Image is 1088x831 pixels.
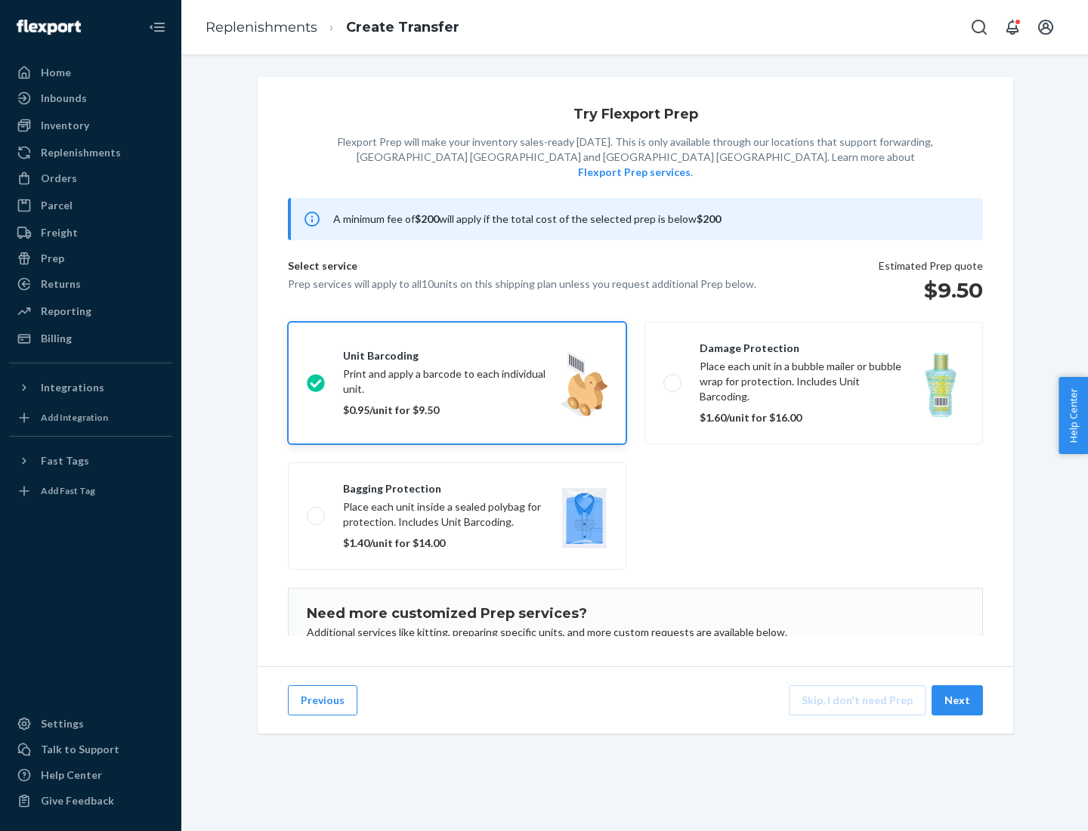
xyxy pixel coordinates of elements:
button: Flexport Prep services [578,165,691,180]
b: $200 [697,212,721,225]
button: Open Search Box [964,12,994,42]
div: Inventory [41,118,89,133]
button: Close Navigation [142,12,172,42]
a: Home [9,60,172,85]
div: Talk to Support [41,742,119,757]
a: Billing [9,326,172,351]
div: Integrations [41,380,104,395]
button: Open notifications [997,12,1028,42]
a: Reporting [9,299,172,323]
h1: Need more customized Prep services? [307,607,964,622]
div: Billing [41,331,72,346]
button: Give Feedback [9,789,172,813]
p: Estimated Prep quote [879,258,983,273]
div: Settings [41,716,84,731]
div: Replenishments [41,145,121,160]
a: Orders [9,166,172,190]
p: Select service [288,258,756,276]
div: Reporting [41,304,91,319]
button: Previous [288,685,357,715]
a: Replenishments [206,19,317,36]
div: Add Integration [41,411,108,424]
button: Next [932,685,983,715]
h1: $9.50 [879,276,983,304]
a: Create Transfer [346,19,459,36]
p: Additional services like kitting, preparing specific units, and more custom requests are availabl... [307,625,964,640]
a: Parcel [9,193,172,218]
a: Prep [9,246,172,270]
div: Prep [41,251,64,266]
div: Home [41,65,71,80]
div: Parcel [41,198,73,213]
div: Add Fast Tag [41,484,95,497]
a: Add Integration [9,406,172,430]
h1: Try Flexport Prep [573,107,698,122]
div: Give Feedback [41,793,114,808]
p: Prep services will apply to all 10 units on this shipping plan unless you request additional Prep... [288,276,756,292]
button: Open account menu [1031,12,1061,42]
a: Inventory [9,113,172,137]
button: Fast Tags [9,449,172,473]
button: Skip, I don't need Prep [789,685,926,715]
b: $200 [415,212,439,225]
button: Integrations [9,375,172,400]
a: Help Center [9,763,172,787]
span: A minimum fee of will apply if the total cost of the selected prep is below [333,212,721,225]
a: Inbounds [9,86,172,110]
a: Settings [9,712,172,736]
a: Returns [9,272,172,296]
div: Orders [41,171,77,186]
div: Fast Tags [41,453,89,468]
div: Freight [41,225,78,240]
p: Flexport Prep will make your inventory sales-ready [DATE]. This is only available through our loc... [338,134,933,180]
a: Freight [9,221,172,245]
div: Help Center [41,768,102,783]
a: Replenishments [9,141,172,165]
div: Inbounds [41,91,87,106]
a: Talk to Support [9,737,172,761]
ol: breadcrumbs [193,5,471,50]
div: Returns [41,276,81,292]
button: Help Center [1059,377,1088,454]
a: Add Fast Tag [9,479,172,503]
img: Flexport logo [17,20,81,35]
